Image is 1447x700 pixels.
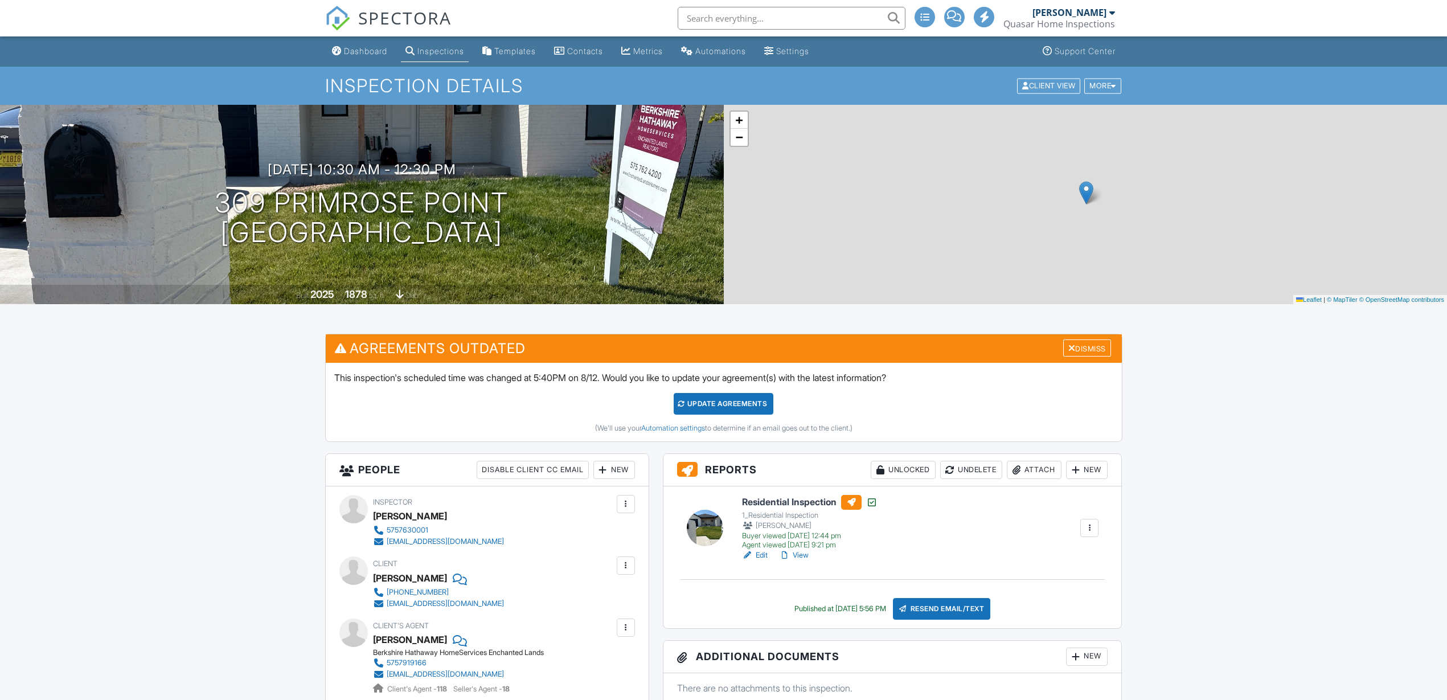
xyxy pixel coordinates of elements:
[742,495,878,550] a: Residential Inspection 1_Residential Inspection [PERSON_NAME] Buyer viewed [DATE] 12:44 pm Agent ...
[387,537,504,546] div: [EMAIL_ADDRESS][DOMAIN_NAME]
[871,461,936,479] div: Unlocked
[387,588,449,597] div: [PHONE_NUMBER]
[633,46,663,56] div: Metrics
[310,288,334,300] div: 2025
[478,41,540,62] a: Templates
[345,288,367,300] div: 1878
[296,291,309,300] span: Built
[1038,41,1120,62] a: Support Center
[779,550,809,561] a: View
[215,188,509,248] h1: 309 Primrose Point [GEOGRAPHIC_DATA]
[373,570,447,587] div: [PERSON_NAME]
[1296,296,1322,303] a: Leaflet
[1066,648,1108,666] div: New
[325,6,350,31] img: The Best Home Inspection Software - Spectora
[477,461,589,479] div: Disable Client CC Email
[401,41,469,62] a: Inspections
[695,46,746,56] div: Automations
[373,525,504,536] a: 5757630001
[1003,18,1115,30] div: Quasar Home Inspections
[373,669,535,680] a: [EMAIL_ADDRESS][DOMAIN_NAME]
[373,498,412,506] span: Inspector
[373,507,447,525] div: [PERSON_NAME]
[387,526,428,535] div: 5757630001
[742,550,768,561] a: Edit
[387,658,427,668] div: 5757919166
[617,41,667,62] a: Metrics
[735,130,743,144] span: −
[678,7,905,30] input: Search everything...
[674,393,773,415] div: Update Agreements
[334,424,1113,433] div: (We'll use your to determine if an email goes out to the client.)
[593,461,635,479] div: New
[731,129,748,146] a: Zoom out
[742,531,878,541] div: Buyer viewed [DATE] 12:44 pm
[742,541,878,550] div: Agent viewed [DATE] 9:21 pm
[373,587,504,598] a: [PHONE_NUMBER]
[550,41,608,62] a: Contacts
[1007,461,1061,479] div: Attach
[735,113,743,127] span: +
[677,41,751,62] a: Automations (Advanced)
[325,76,1122,96] h1: Inspection Details
[1032,7,1106,18] div: [PERSON_NAME]
[893,598,991,620] div: Resend Email/Text
[373,631,447,648] a: [PERSON_NAME]
[502,685,510,693] strong: 18
[373,559,397,568] span: Client
[373,657,535,669] a: 5757919166
[369,291,385,300] span: sq. ft.
[940,461,1002,479] div: Undelete
[387,670,504,679] div: [EMAIL_ADDRESS][DOMAIN_NAME]
[326,454,649,486] h3: People
[794,604,886,613] div: Published at [DATE] 5:56 PM
[731,112,748,129] a: Zoom in
[373,598,504,609] a: [EMAIL_ADDRESS][DOMAIN_NAME]
[344,46,387,56] div: Dashboard
[373,621,429,630] span: Client's Agent
[1323,296,1325,303] span: |
[742,495,878,510] h6: Residential Inspection
[373,648,544,657] div: Berkshire Hathaway HomeServices Enchanted Lands
[373,536,504,547] a: [EMAIL_ADDRESS][DOMAIN_NAME]
[387,599,504,608] div: [EMAIL_ADDRESS][DOMAIN_NAME]
[663,641,1122,673] h3: Additional Documents
[1079,181,1093,204] img: Marker
[677,682,1108,694] p: There are no attachments to this inspection.
[567,46,603,56] div: Contacts
[358,6,452,30] span: SPECTORA
[453,685,510,693] span: Seller's Agent -
[1017,78,1080,93] div: Client View
[742,511,878,520] div: 1_Residential Inspection
[1055,46,1116,56] div: Support Center
[1016,81,1083,89] a: Client View
[405,291,418,300] span: slab
[1084,78,1121,93] div: More
[776,46,809,56] div: Settings
[327,41,392,62] a: Dashboard
[663,454,1122,486] h3: Reports
[1063,339,1111,357] div: Dismiss
[1327,296,1358,303] a: © MapTiler
[760,41,814,62] a: Settings
[1359,296,1444,303] a: © OpenStreetMap contributors
[742,520,878,531] div: [PERSON_NAME]
[326,363,1122,441] div: This inspection's scheduled time was changed at 5:40PM on 8/12. Would you like to update your agr...
[417,46,464,56] div: Inspections
[326,334,1122,362] h3: Agreements Outdated
[494,46,536,56] div: Templates
[268,162,456,177] h3: [DATE] 10:30 am - 12:30 pm
[437,685,447,693] strong: 118
[641,424,705,432] a: Automation settings
[325,15,452,39] a: SPECTORA
[387,685,449,693] span: Client's Agent -
[1066,461,1108,479] div: New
